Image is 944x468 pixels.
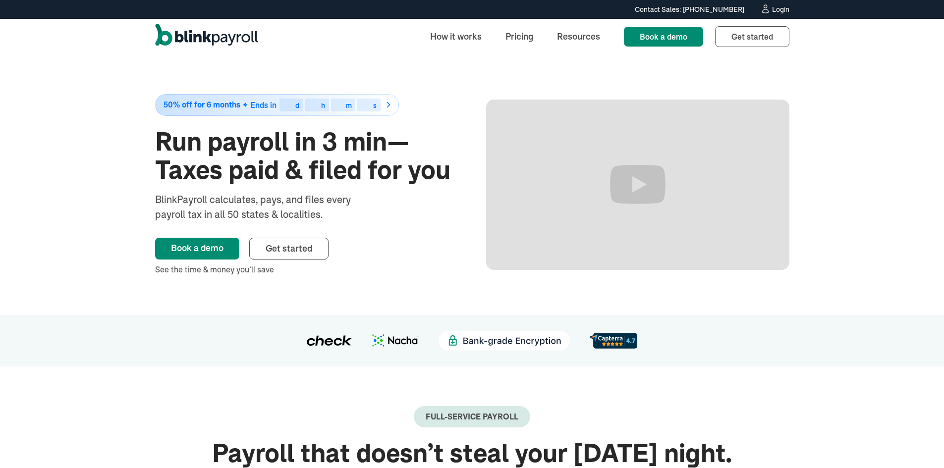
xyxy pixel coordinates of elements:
[760,4,789,15] a: Login
[624,27,703,47] a: Book a demo
[772,6,789,13] div: Login
[590,333,637,348] img: d56c0860-961d-46a8-819e-eda1494028f8.svg
[422,26,490,47] a: How it works
[155,238,239,260] a: Book a demo
[250,100,277,110] span: Ends in
[155,192,377,222] div: BlinkPayroll calculates, pays, and files every payroll tax in all 50 states & localities.
[155,94,458,116] a: 50% off for 6 monthsEnds indhms
[249,238,329,260] a: Get started
[731,32,773,42] span: Get started
[155,128,458,184] h1: Run payroll in 3 min—Taxes paid & filed for you
[295,102,299,109] div: d
[486,100,789,270] iframe: Run Payroll in 3 min with BlinkPayroll
[155,24,258,50] a: home
[549,26,608,47] a: Resources
[373,102,377,109] div: s
[321,102,325,109] div: h
[155,439,789,468] h2: Payroll that doesn’t steal your [DATE] night.
[164,101,240,109] span: 50% off for 6 months
[640,32,687,42] span: Book a demo
[346,102,352,109] div: m
[635,4,744,15] div: Contact Sales: [PHONE_NUMBER]
[498,26,541,47] a: Pricing
[266,243,312,254] span: Get started
[155,263,458,275] div: See the time & money you’ll save
[426,412,518,421] div: Full-Service payroll
[715,26,789,47] a: Get started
